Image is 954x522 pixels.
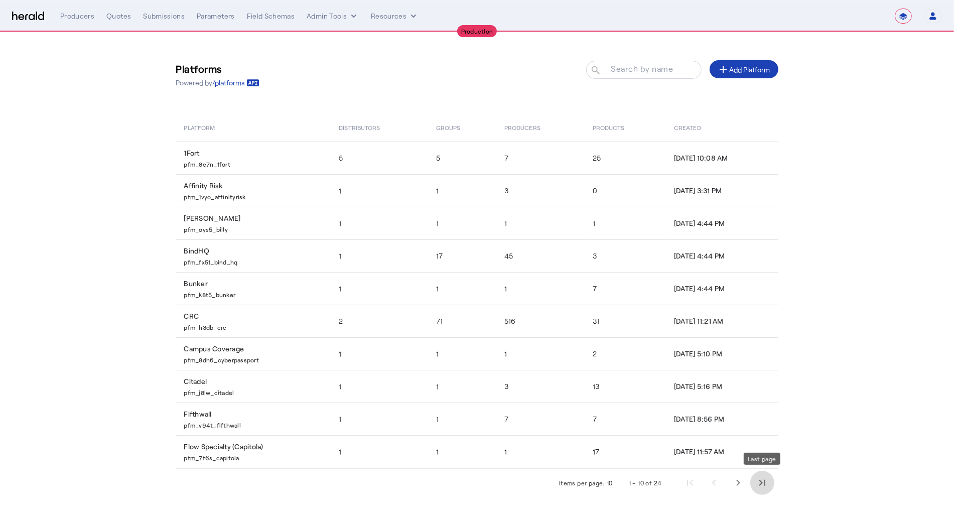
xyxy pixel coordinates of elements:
td: Bunker [176,272,331,305]
td: 3 [585,239,666,272]
td: [DATE] 3:31 PM [666,174,778,207]
td: 1 [331,435,428,468]
th: Products [585,113,666,142]
td: [DATE] 5:10 PM [666,337,778,370]
td: 1 [428,403,496,435]
p: pfm_7f6s_capitola [184,452,327,462]
td: 5 [331,142,428,174]
td: 1Fort [176,142,331,174]
img: Herald Logo [12,12,44,21]
td: 31 [585,305,666,337]
td: 1 [331,174,428,207]
td: 1 [428,337,496,370]
td: [DATE] 4:44 PM [666,272,778,305]
p: pfm_v94t_fifthwall [184,419,327,429]
td: 1 [428,272,496,305]
td: [DATE] 11:21 AM [666,305,778,337]
div: Items per page: [559,478,605,488]
mat-icon: add [718,63,730,75]
td: 1 [428,174,496,207]
td: 1 [428,370,496,403]
p: pfm_1vyo_affinityrisk [184,191,327,201]
td: 25 [585,142,666,174]
button: Resources dropdown menu [371,11,419,21]
td: 3 [496,370,585,403]
button: Add Platform [710,60,778,78]
td: 516 [496,305,585,337]
td: 17 [428,239,496,272]
mat-icon: search [586,65,603,77]
div: 1 – 10 of 24 [629,478,662,488]
td: Campus Coverage [176,337,331,370]
td: 7 [496,142,585,174]
p: Powered by [176,78,259,88]
td: 71 [428,305,496,337]
td: 13 [585,370,666,403]
td: Fifthwall [176,403,331,435]
td: 0 [585,174,666,207]
td: 1 [585,207,666,239]
th: Created [666,113,778,142]
td: 1 [428,435,496,468]
td: [DATE] 5:16 PM [666,370,778,403]
div: Add Platform [718,63,770,75]
h3: Platforms [176,62,259,76]
td: [DATE] 8:56 PM [666,403,778,435]
td: 17 [585,435,666,468]
th: Distributors [331,113,428,142]
td: 7 [585,403,666,435]
td: CRC [176,305,331,337]
td: 1 [331,207,428,239]
td: 1 [331,403,428,435]
th: Groups [428,113,496,142]
td: 1 [331,272,428,305]
td: Flow Specialty (Capitola) [176,435,331,468]
div: 10 [607,478,613,488]
td: [DATE] 4:44 PM [666,207,778,239]
td: 2 [331,305,428,337]
td: 1 [496,337,585,370]
td: Affinity Risk [176,174,331,207]
button: internal dropdown menu [307,11,359,21]
td: 7 [585,272,666,305]
mat-label: Search by name [611,64,673,74]
p: pfm_j8lw_citadel [184,386,327,397]
p: pfm_8dh6_cyberpassport [184,354,327,364]
td: 1 [428,207,496,239]
td: 1 [331,337,428,370]
td: 5 [428,142,496,174]
div: Producers [60,11,94,21]
div: Last page [744,453,780,465]
td: 1 [496,207,585,239]
div: Production [457,25,497,37]
td: [DATE] 4:44 PM [666,239,778,272]
td: Citadel [176,370,331,403]
div: Quotes [106,11,131,21]
td: 1 [331,239,428,272]
td: [PERSON_NAME] [176,207,331,239]
td: 7 [496,403,585,435]
div: Submissions [143,11,185,21]
td: 1 [331,370,428,403]
td: 2 [585,337,666,370]
td: 1 [496,272,585,305]
p: pfm_oys5_billy [184,223,327,233]
p: pfm_h3db_crc [184,321,327,331]
th: Platform [176,113,331,142]
p: pfm_fx51_bind_hq [184,256,327,266]
td: BindHQ [176,239,331,272]
a: /platforms [213,78,259,88]
div: Field Schemas [247,11,295,21]
td: 3 [496,174,585,207]
button: Last page [750,471,774,495]
th: Producers [496,113,585,142]
p: pfm_k8t5_bunker [184,289,327,299]
td: [DATE] 10:08 AM [666,142,778,174]
div: Parameters [197,11,235,21]
td: 1 [496,435,585,468]
p: pfm_8e7n_1fort [184,158,327,168]
button: Next page [726,471,750,495]
td: [DATE] 11:57 AM [666,435,778,468]
td: 45 [496,239,585,272]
